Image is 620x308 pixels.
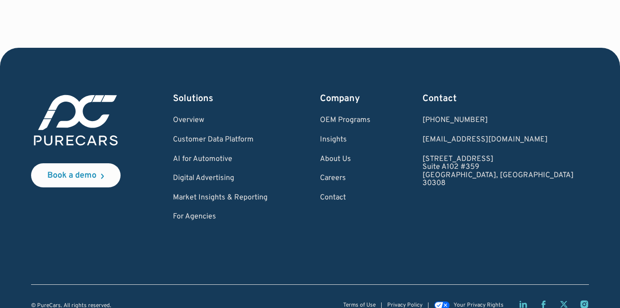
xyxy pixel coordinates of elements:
[173,213,268,221] a: For Agencies
[31,92,121,148] img: purecars logo
[422,116,574,125] div: [PHONE_NUMBER]
[173,194,268,202] a: Market Insights & Reporting
[47,172,96,180] div: Book a demo
[320,174,371,183] a: Careers
[173,136,268,144] a: Customer Data Platform
[31,163,121,187] a: Book a demo
[320,155,371,164] a: About Us
[422,92,574,105] div: Contact
[173,155,268,164] a: AI for Automotive
[173,174,268,183] a: Digital Advertising
[320,116,371,125] a: OEM Programs
[422,155,574,188] a: [STREET_ADDRESS]Suite A102 #359[GEOGRAPHIC_DATA], [GEOGRAPHIC_DATA]30308
[320,136,371,144] a: Insights
[173,92,268,105] div: Solutions
[320,92,371,105] div: Company
[320,194,371,202] a: Contact
[173,116,268,125] a: Overview
[422,136,574,144] a: Email us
